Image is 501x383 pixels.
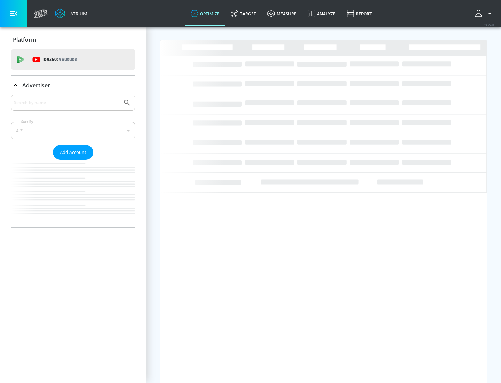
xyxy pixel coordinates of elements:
p: Youtube [59,56,77,63]
a: Report [341,1,377,26]
span: v 4.24.0 [484,23,494,27]
label: Sort By [20,119,35,124]
span: Add Account [60,148,86,156]
div: A-Z [11,122,135,139]
p: DV360: [43,56,77,63]
div: Platform [11,30,135,49]
div: Atrium [67,10,87,17]
a: Target [225,1,262,26]
p: Platform [13,36,36,44]
div: Advertiser [11,95,135,227]
input: Search by name [14,98,119,107]
div: Advertiser [11,76,135,95]
a: optimize [185,1,225,26]
a: measure [262,1,302,26]
a: Analyze [302,1,341,26]
div: DV360: Youtube [11,49,135,70]
button: Add Account [53,145,93,160]
a: Atrium [55,8,87,19]
p: Advertiser [22,81,50,89]
nav: list of Advertiser [11,160,135,227]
